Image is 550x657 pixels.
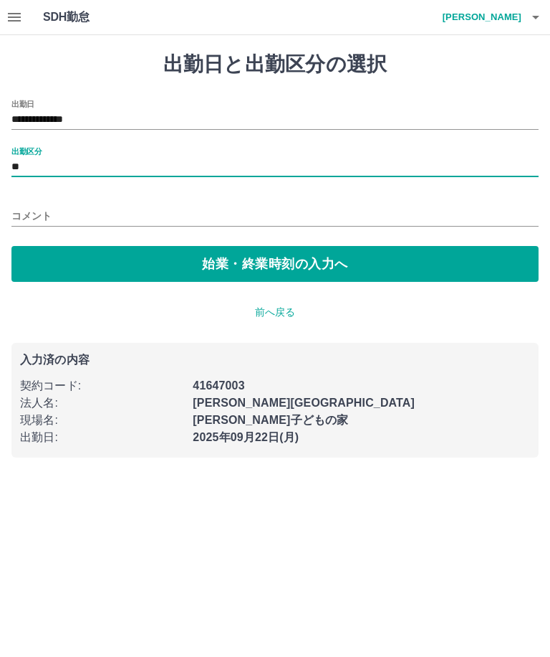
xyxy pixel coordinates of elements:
h1: 出勤日と出勤区分の選択 [11,52,539,77]
p: 契約コード : [20,377,184,394]
b: 41647003 [193,379,244,392]
p: 出勤日 : [20,429,184,446]
b: [PERSON_NAME][GEOGRAPHIC_DATA] [193,397,415,409]
label: 出勤日 [11,98,34,109]
p: 入力済の内容 [20,354,530,366]
p: 法人名 : [20,394,184,412]
p: 前へ戻る [11,305,539,320]
b: [PERSON_NAME]子どもの家 [193,414,348,426]
p: 現場名 : [20,412,184,429]
button: 始業・終業時刻の入力へ [11,246,539,282]
b: 2025年09月22日(月) [193,431,299,443]
label: 出勤区分 [11,146,42,156]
